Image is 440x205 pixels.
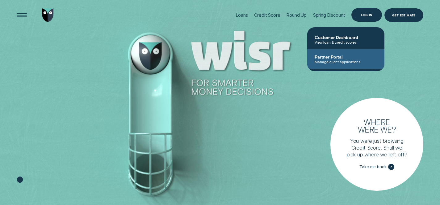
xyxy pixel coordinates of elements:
span: Manage client applications [315,59,377,64]
button: Open Menu [15,8,29,22]
img: Wisr [42,8,53,22]
a: Where were we?You were just browsing Credit Score. Shall we pick up where we left off?Take me back [330,98,423,191]
div: Credit Score [254,12,280,18]
div: Spring Discount [313,12,345,18]
a: Partner PortalManage client applications [307,49,384,69]
span: View loan & credit scores [315,40,377,44]
div: Loans [236,12,248,18]
h3: Where were we? [354,118,399,133]
span: Customer Dashboard [315,35,377,40]
button: Log in [351,8,382,22]
div: Round Up [287,12,307,18]
div: Log in [361,14,372,16]
a: Get Estimate [384,8,423,22]
p: You were just browsing Credit Score. Shall we pick up where we left off? [346,137,408,158]
span: Partner Portal [315,54,377,59]
a: Customer DashboardView loan & credit scores [307,30,384,49]
span: Take me back [359,164,386,169]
